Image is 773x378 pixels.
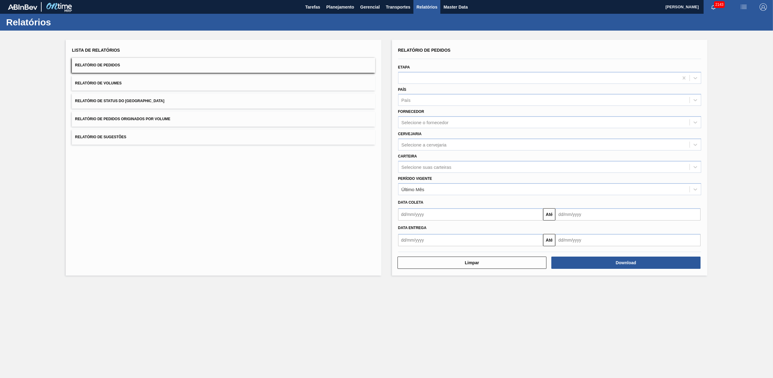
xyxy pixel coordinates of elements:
span: Relatório de Sugestões [75,135,126,139]
input: dd/mm/yyyy [398,208,543,220]
span: Data coleta [398,200,423,205]
span: Relatório de Status do [GEOGRAPHIC_DATA] [75,99,164,103]
img: Logout [760,3,767,11]
span: Planejamento [326,3,354,11]
div: Selecione a cervejaria [401,142,447,147]
button: Relatório de Pedidos [72,58,375,73]
button: Relatório de Status do [GEOGRAPHIC_DATA] [72,94,375,109]
img: userActions [740,3,747,11]
label: País [398,87,406,92]
span: Transportes [386,3,410,11]
span: Relatório de Pedidos [398,48,451,53]
input: dd/mm/yyyy [398,234,543,246]
span: Relatório de Volumes [75,81,121,85]
span: Relatório de Pedidos Originados por Volume [75,117,170,121]
span: Relatório de Pedidos [75,63,120,67]
span: Lista de Relatórios [72,48,120,53]
div: Último Mês [401,187,424,192]
button: Relatório de Pedidos Originados por Volume [72,112,375,127]
label: Cervejaria [398,132,422,136]
button: Relatório de Volumes [72,76,375,91]
span: Relatórios [416,3,437,11]
label: Carteira [398,154,417,158]
button: Até [543,208,555,220]
span: Data entrega [398,226,427,230]
span: Gerencial [360,3,380,11]
label: Fornecedor [398,109,424,114]
img: TNhmsLtSVTkK8tSr43FrP2fwEKptu5GPRR3wAAAABJRU5ErkJggg== [8,4,37,10]
span: Tarefas [305,3,320,11]
button: Download [551,257,701,269]
span: 2143 [714,1,725,8]
div: Selecione o fornecedor [401,120,449,125]
h1: Relatórios [6,19,115,26]
button: Notificações [704,3,723,11]
button: Relatório de Sugestões [72,130,375,145]
div: Selecione suas carteiras [401,164,451,169]
button: Limpar [398,257,547,269]
button: Até [543,234,555,246]
div: País [401,98,411,103]
label: Período Vigente [398,176,432,181]
label: Etapa [398,65,410,69]
input: dd/mm/yyyy [555,234,701,246]
input: dd/mm/yyyy [555,208,701,220]
span: Master Data [443,3,468,11]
